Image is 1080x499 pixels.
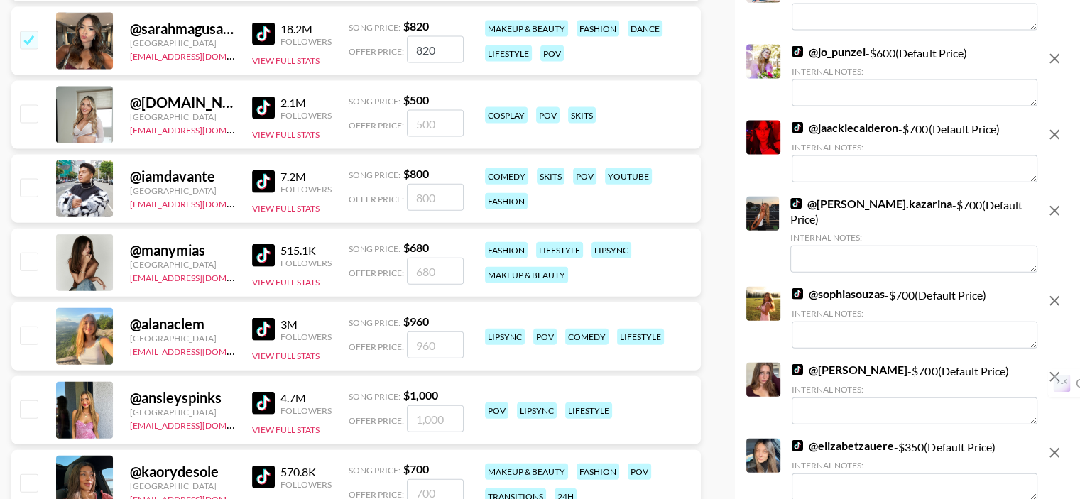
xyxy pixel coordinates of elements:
[252,129,320,140] button: View Full Stats
[280,405,332,416] div: Followers
[1040,121,1069,149] button: remove
[1040,363,1069,391] button: remove
[485,107,528,124] div: cosplay
[536,242,583,258] div: lifestyle
[533,329,557,345] div: pov
[792,142,1037,153] div: Internal Notes:
[407,36,464,63] input: 820
[792,364,803,375] img: TikTok
[130,259,235,270] div: [GEOGRAPHIC_DATA]
[792,122,803,133] img: TikTok
[252,351,320,361] button: View Full Stats
[792,287,885,301] a: @sophiasouzas
[349,22,400,33] span: Song Price:
[252,55,320,66] button: View Full Stats
[485,45,532,62] div: lifestyle
[565,402,612,419] div: lifestyle
[577,21,619,37] div: fashion
[617,329,664,345] div: lifestyle
[280,258,332,268] div: Followers
[130,94,235,111] div: @ [DOMAIN_NAME]
[130,20,235,38] div: @ sarahmagusara
[792,384,1037,395] div: Internal Notes:
[280,391,332,405] div: 4.7M
[792,439,894,453] a: @elizabetzauere
[130,168,235,185] div: @ iamdavante
[349,341,404,352] span: Offer Price:
[628,464,651,480] div: pov
[605,168,652,185] div: youtube
[130,241,235,259] div: @ manymias
[280,36,332,47] div: Followers
[280,184,332,194] div: Followers
[280,331,332,342] div: Followers
[485,168,528,185] div: comedy
[485,329,525,345] div: lipsync
[792,121,898,135] a: @jaackiecalderon
[130,111,235,122] div: [GEOGRAPHIC_DATA]
[591,242,631,258] div: lipsync
[403,167,429,180] strong: $ 800
[790,198,802,209] img: TikTok
[517,402,557,419] div: lipsync
[565,329,609,345] div: comedy
[485,464,568,480] div: makeup & beauty
[349,391,400,402] span: Song Price:
[1040,197,1069,225] button: remove
[280,96,332,110] div: 2.1M
[628,21,662,37] div: dance
[130,48,273,62] a: [EMAIL_ADDRESS][DOMAIN_NAME]
[536,107,560,124] div: pov
[485,402,508,419] div: pov
[349,317,400,328] span: Song Price:
[792,288,803,300] img: TikTok
[130,185,235,196] div: [GEOGRAPHIC_DATA]
[792,440,803,451] img: TikTok
[349,46,404,57] span: Offer Price:
[349,465,400,476] span: Song Price:
[130,481,235,491] div: [GEOGRAPHIC_DATA]
[280,22,332,36] div: 18.2M
[792,46,803,57] img: TikTok
[280,465,332,479] div: 570.8K
[130,417,273,431] a: [EMAIL_ADDRESS][DOMAIN_NAME]
[252,170,275,193] img: TikTok
[252,392,275,415] img: TikTok
[403,388,438,402] strong: $ 1,000
[792,121,1037,182] div: - $ 700 (Default Price)
[792,363,907,377] a: @[PERSON_NAME]
[130,389,235,407] div: @ ansleyspinks
[280,317,332,331] div: 3M
[573,168,596,185] div: pov
[1040,439,1069,467] button: remove
[130,38,235,48] div: [GEOGRAPHIC_DATA]
[252,466,275,488] img: TikTok
[577,464,619,480] div: fashion
[540,45,564,62] div: pov
[792,45,866,59] a: @jo_punzel
[130,315,235,333] div: @ alanaclem
[407,184,464,211] input: 800
[252,203,320,214] button: View Full Stats
[349,415,404,426] span: Offer Price:
[349,170,400,180] span: Song Price:
[1040,45,1069,73] button: remove
[280,110,332,121] div: Followers
[349,243,400,254] span: Song Price:
[537,168,564,185] div: skits
[485,267,568,283] div: makeup & beauty
[280,170,332,184] div: 7.2M
[280,479,332,490] div: Followers
[407,110,464,137] input: 500
[403,19,429,33] strong: $ 820
[403,241,429,254] strong: $ 680
[792,66,1037,77] div: Internal Notes:
[130,344,273,357] a: [EMAIL_ADDRESS][DOMAIN_NAME]
[403,462,429,476] strong: $ 700
[485,21,568,37] div: makeup & beauty
[792,45,1037,106] div: - $ 600 (Default Price)
[349,268,404,278] span: Offer Price:
[792,287,1037,349] div: - $ 700 (Default Price)
[252,244,275,267] img: TikTok
[130,463,235,481] div: @ kaorydesole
